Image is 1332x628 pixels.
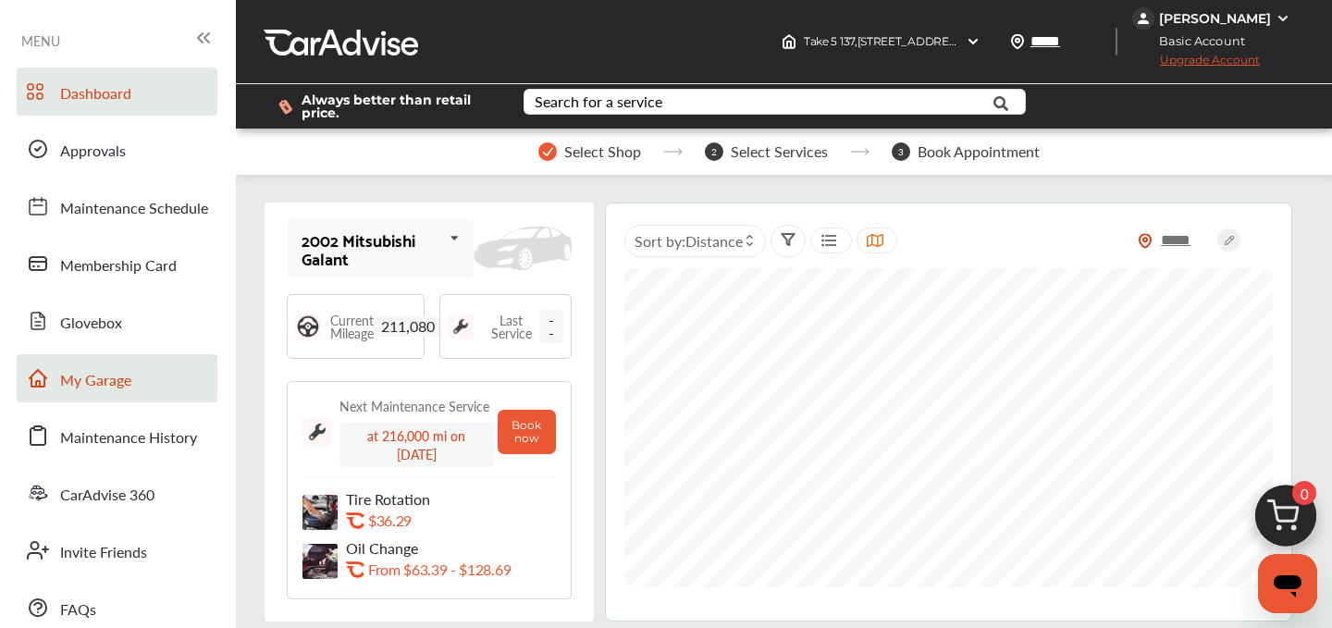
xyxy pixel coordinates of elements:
canvas: Map [624,268,1273,587]
div: [PERSON_NAME] [1159,10,1271,27]
a: Maintenance Schedule [17,182,217,230]
div: at 216,000 mi on [DATE] [339,423,494,467]
span: Select Shop [564,143,641,160]
p: Tire Rotation [346,490,549,508]
img: tire-rotation-thumb.jpg [302,495,338,530]
img: WGsFRI8htEPBVLJbROoPRyZpYNWhNONpIPPETTm6eUC0GeLEiAAAAAElFTkSuQmCC [1276,11,1290,26]
img: header-home-logo.8d720a4f.svg [782,34,796,49]
span: Maintenance History [60,426,197,450]
span: 3 [892,142,910,161]
span: Current Mileage [330,314,374,339]
span: CarAdvise 360 [60,484,154,508]
img: stepper-arrow.e24c07c6.svg [850,148,869,155]
div: 2002 Mitsubishi Galant [302,230,442,267]
a: Maintenance History [17,412,217,460]
p: From $63.39 - $128.69 [368,560,511,578]
button: Book now [498,410,557,454]
span: Sort by : [635,230,743,252]
iframe: Button to launch messaging window [1258,554,1317,613]
span: Dashboard [60,82,131,106]
span: Membership Card [60,254,177,278]
div: $36.29 [368,511,553,529]
img: maintenance_logo [302,417,332,447]
span: Book Appointment [918,143,1040,160]
span: Always better than retail price. [302,93,494,119]
a: Glovebox [17,297,217,345]
img: stepper-arrow.e24c07c6.svg [663,148,683,155]
img: maintenance_logo [448,314,474,339]
span: MENU [21,33,60,48]
span: Maintenance Schedule [60,197,208,221]
span: Select Services [731,143,828,160]
a: Approvals [17,125,217,173]
img: steering_logo [295,314,321,339]
img: stepper-checkmark.b5569197.svg [538,142,557,161]
a: CarAdvise 360 [17,469,217,517]
span: 0 [1292,481,1316,505]
a: Dashboard [17,68,217,116]
span: -- [539,310,563,343]
span: Take 5 137 , [STREET_ADDRESS] Parma , OH 44129 [804,34,1056,48]
span: Basic Account [1134,31,1259,51]
span: Glovebox [60,312,122,336]
div: Next Maintenance Service [339,397,489,415]
a: Membership Card [17,240,217,288]
img: location_vector.a44bc228.svg [1010,34,1025,49]
span: 2 [705,142,723,161]
a: Invite Friends [17,526,217,574]
a: My Garage [17,354,217,402]
span: Last Service [483,314,539,339]
span: FAQs [60,598,96,622]
span: My Garage [60,369,131,393]
img: placeholder_car.fcab19be.svg [474,227,572,271]
div: Search for a service [535,94,662,109]
span: Distance [685,230,743,252]
img: header-down-arrow.9dd2ce7d.svg [966,34,980,49]
p: Oil Change [346,539,549,557]
img: jVpblrzwTbfkPYzPPzSLxeg0AAAAASUVORK5CYII= [1132,7,1154,30]
img: cart_icon.3d0951e8.svg [1241,476,1330,565]
img: dollor_label_vector.a70140d1.svg [278,99,292,115]
span: Upgrade Account [1132,53,1260,76]
img: header-divider.bc55588e.svg [1116,28,1117,55]
span: Approvals [60,140,126,164]
span: Invite Friends [60,541,147,565]
img: oil-change-thumb.jpg [302,544,338,579]
span: 211,080 [374,316,442,337]
img: location_vector_orange.38f05af8.svg [1138,233,1153,249]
